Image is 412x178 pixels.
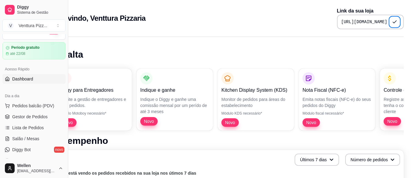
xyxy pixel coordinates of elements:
h2: Bem vindo, Venttura Pizzaria [51,13,145,23]
span: KDS [12,158,21,164]
a: KDS [2,156,66,166]
span: Salão / Mesas [12,136,39,142]
span: Sistema de Gestão [17,10,63,15]
a: Dashboard [2,74,66,84]
pre: [URL][DOMAIN_NAME] [341,19,387,25]
button: Pedidos balcão (PDV) [2,101,66,111]
button: Wellen[EMAIL_ADDRESS][DOMAIN_NAME] [2,161,66,176]
a: Salão / Mesas [2,134,66,144]
p: Indique e ganhe [140,87,209,94]
span: Diggy [17,5,63,10]
button: Indique e ganheIndique o Diggy e ganhe uma comissão mensal por um perído de até 3 mesesNovo [137,69,213,130]
span: Diggy Bot [12,147,31,153]
p: Indique o Diggy e ganhe uma comissão mensal por um perído de até 3 meses [140,96,209,115]
span: V [8,23,14,29]
span: Wellen [17,163,56,169]
button: Select a team [2,20,66,32]
a: DiggySistema de Gestão [2,2,66,17]
span: Novo [142,118,156,124]
p: Módulo fiscal necessário* [303,111,371,116]
button: Nota Fiscal (NFC-e)Emita notas fiscais (NFC-e) do seus pedidos do DiggyMódulo fiscal necessário*Novo [299,69,375,130]
article: até 22/08 [10,51,25,56]
span: Lista de Pedidos [12,125,44,131]
span: [EMAIL_ADDRESS][DOMAIN_NAME] [17,169,56,173]
span: Pedidos balcão (PDV) [12,103,54,109]
a: Gestor de Pedidos [2,112,66,122]
span: Novo [385,118,400,124]
p: Nota Fiscal (NFC-e) [303,87,371,94]
div: Acesso Rápido [2,64,66,74]
button: Número de pedidos [345,154,400,166]
button: Kitchen Display System (KDS)Monitor de pedidos para áreas do estabelecimentoMódulo KDS necessário... [218,69,294,130]
p: Kitchen Display System (KDS) [221,87,290,94]
p: Emita notas fiscais (NFC-e) do seus pedidos do Diggy [303,96,371,109]
p: Facilite a gestão de entregadores e seus pedidos. [59,96,128,109]
div: Venttura Pizz ... [19,23,47,29]
p: Diggy para Entregadores [59,87,128,94]
a: Diggy Botnovo [2,145,66,155]
h1: Desempenho [51,135,404,146]
button: Copy to clipboard [390,17,399,27]
p: Link da sua loja [337,7,404,15]
button: Últimos 7 dias [295,154,339,166]
p: Monitor de pedidos para áreas do estabelecimento [221,96,290,109]
h1: Em alta [51,49,404,60]
span: Gestor de Pedidos [12,114,48,120]
a: Período gratuitoaté 22/08 [2,42,66,59]
div: Dia a dia [2,91,66,101]
span: Novo [223,119,238,126]
a: Lista de Pedidos [2,123,66,133]
span: Dashboard [12,76,33,82]
text: Você está vendo os pedidos recebidos na sua loja nos útimos 7 dias [57,171,196,176]
p: Módulo Motoboy necessário* [59,111,128,116]
button: Diggy para EntregadoresFacilite a gestão de entregadores e seus pedidos.Módulo Motoboy necessário... [56,69,132,130]
span: Novo [304,119,319,126]
article: Período gratuito [11,45,40,50]
p: Módulo KDS necessário* [221,111,290,116]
